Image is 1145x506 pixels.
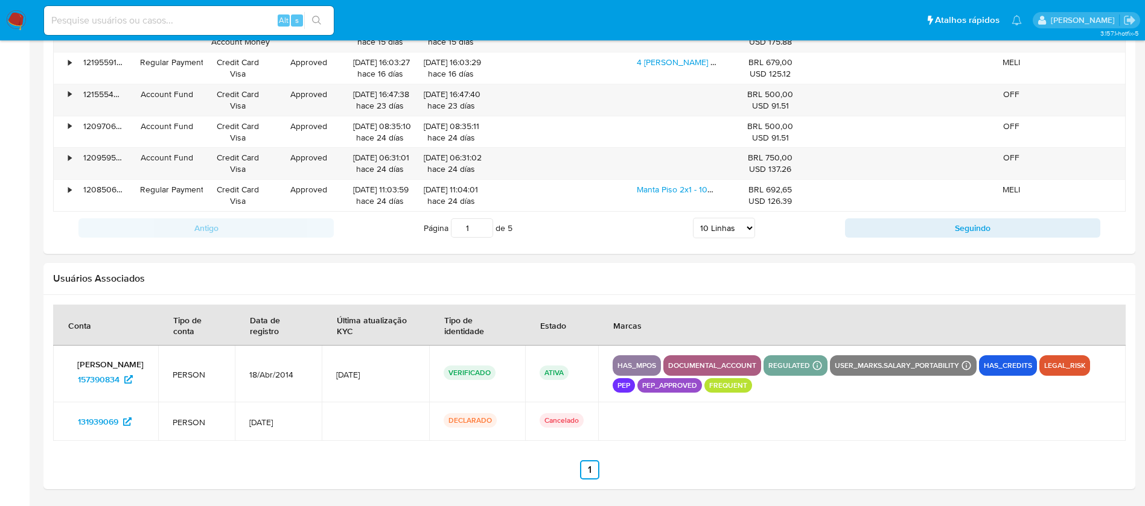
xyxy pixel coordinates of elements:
[1051,14,1119,26] p: adriano.brito@mercadolivre.com
[1012,15,1022,25] a: Notificações
[53,273,1126,285] h2: Usuários Associados
[44,13,334,28] input: Pesquise usuários ou casos...
[935,14,1000,27] span: Atalhos rápidos
[295,14,299,26] span: s
[279,14,289,26] span: Alt
[1100,28,1139,38] span: 3.157.1-hotfix-5
[1123,14,1136,27] a: Sair
[304,12,329,29] button: search-icon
